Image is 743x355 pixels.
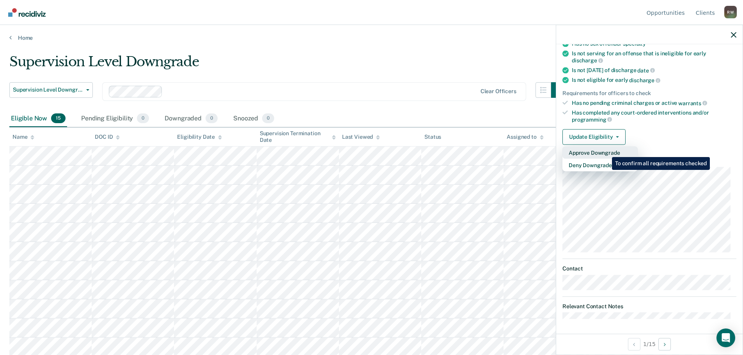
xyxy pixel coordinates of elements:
button: Next Opportunity [658,338,671,350]
div: Eligible Now [9,110,67,127]
button: Previous Opportunity [628,338,640,350]
dt: Contact [562,265,736,272]
span: programming [572,116,612,122]
div: 1 / 15 [556,334,743,354]
div: Has no pending criminal charges or active [572,99,736,106]
div: Dropdown Menu [562,146,638,171]
span: 15 [51,113,66,124]
span: 0 [206,113,218,124]
div: Downgraded [163,110,219,127]
div: Open Intercom Messenger [716,329,735,347]
div: DOC ID [95,134,120,140]
div: Status [424,134,441,140]
span: 0 [262,113,274,124]
div: Assigned to [507,134,543,140]
button: Profile dropdown button [724,6,737,18]
span: 0 [137,113,149,124]
button: Update Eligibility [562,129,626,145]
button: Approve Downgrade [562,146,638,159]
span: Supervision Level Downgrade [13,87,83,93]
span: discharge [572,57,603,63]
div: Is not serving for an offense that is ineligible for early [572,50,736,64]
div: Clear officers [481,88,516,95]
div: Pending Eligibility [80,110,151,127]
span: discharge [629,77,660,83]
div: Eligibility Date [177,134,222,140]
a: Home [9,34,734,41]
dt: Relevant Contact Notes [562,303,736,309]
div: Has completed any court-ordered interventions and/or [572,110,736,123]
div: Is not eligible for early [572,77,736,84]
span: specialty [623,41,646,47]
div: Supervision Level Downgrade [9,54,567,76]
button: Deny Downgrade [562,159,638,171]
div: Name [12,134,34,140]
div: R W [724,6,737,18]
div: Is not [DATE] of discharge [572,67,736,74]
img: Recidiviz [8,8,46,17]
span: date [637,67,654,73]
div: Snoozed [232,110,276,127]
div: Supervision Termination Date [260,130,336,143]
div: Last Viewed [342,134,380,140]
div: Requirements for officers to check [562,90,736,96]
dt: Supervision [562,157,736,164]
span: warrants [678,100,707,106]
